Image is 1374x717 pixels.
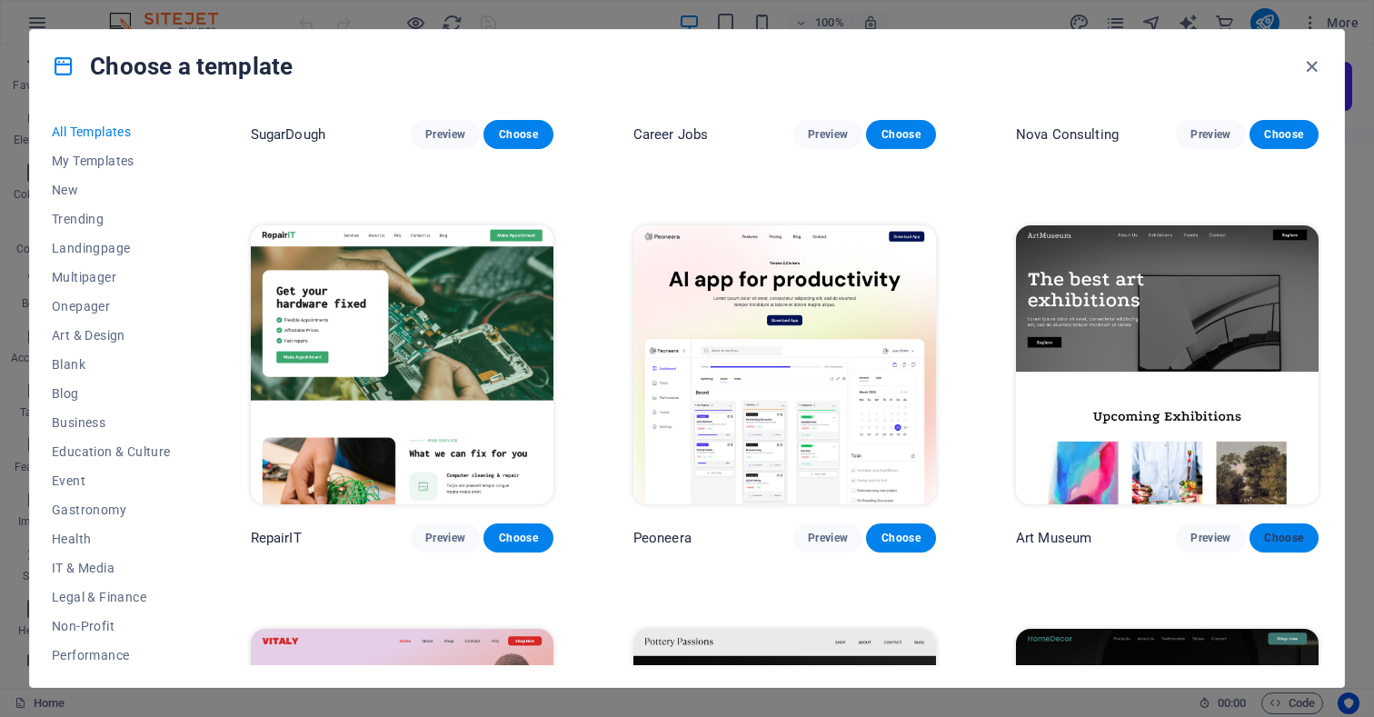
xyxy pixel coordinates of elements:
p: Nova Consulting [1016,125,1119,144]
span: IT & Media [52,561,171,575]
span: Business [52,415,171,430]
span: Preview [808,531,848,545]
span: Trending [52,212,171,226]
span: Choose [881,531,921,545]
button: All Templates [52,117,171,146]
button: Preview [793,120,862,149]
span: Art & Design [52,328,171,343]
span: Preview [808,127,848,142]
span: Choose [498,127,538,142]
span: Preview [425,531,465,545]
span: Choose [1264,531,1304,545]
button: Education & Culture [52,437,171,466]
p: SugarDough [251,125,325,144]
span: Gastronomy [52,503,171,517]
button: New [52,175,171,204]
span: Education & Culture [52,444,171,459]
span: Preview [425,127,465,142]
button: IT & Media [52,553,171,583]
button: Preview [1176,120,1245,149]
span: Preview [1190,127,1230,142]
span: Performance [52,648,171,662]
img: Art Museum [1016,225,1319,504]
button: Choose [1250,120,1319,149]
button: Onepager [52,292,171,321]
button: Landingpage [52,234,171,263]
button: Art & Design [52,321,171,350]
p: RepairIT [251,529,302,547]
span: Legal & Finance [52,590,171,604]
img: Peoneera [633,225,936,504]
span: New [52,183,171,197]
button: Preview [411,120,480,149]
span: Multipager [52,270,171,284]
button: Choose [483,523,553,553]
img: RepairIT [251,225,553,504]
button: Health [52,524,171,553]
span: My Templates [52,154,171,168]
button: Preview [1176,523,1245,553]
button: Blog [52,379,171,408]
button: Gastronomy [52,495,171,524]
button: Choose [866,523,935,553]
button: Performance [52,641,171,670]
p: Career Jobs [633,125,709,144]
button: Event [52,466,171,495]
span: Non-Profit [52,619,171,633]
span: Choose [1264,127,1304,142]
span: Landingpage [52,241,171,255]
button: Blank [52,350,171,379]
p: Peoneera [633,529,692,547]
button: Preview [793,523,862,553]
button: Legal & Finance [52,583,171,612]
span: All Templates [52,124,171,139]
button: Choose [483,120,553,149]
span: Choose [498,531,538,545]
span: Blog [52,386,171,401]
button: Preview [411,523,480,553]
button: Non-Profit [52,612,171,641]
span: Event [52,473,171,488]
button: Choose [866,120,935,149]
span: Onepager [52,299,171,314]
button: My Templates [52,146,171,175]
button: Trending [52,204,171,234]
button: Business [52,408,171,437]
h4: Choose a template [52,52,293,81]
button: Multipager [52,263,171,292]
span: Preview [1190,531,1230,545]
button: Choose [1250,523,1319,553]
span: Choose [881,127,921,142]
p: Art Museum [1016,529,1091,547]
span: Health [52,532,171,546]
span: Blank [52,357,171,372]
